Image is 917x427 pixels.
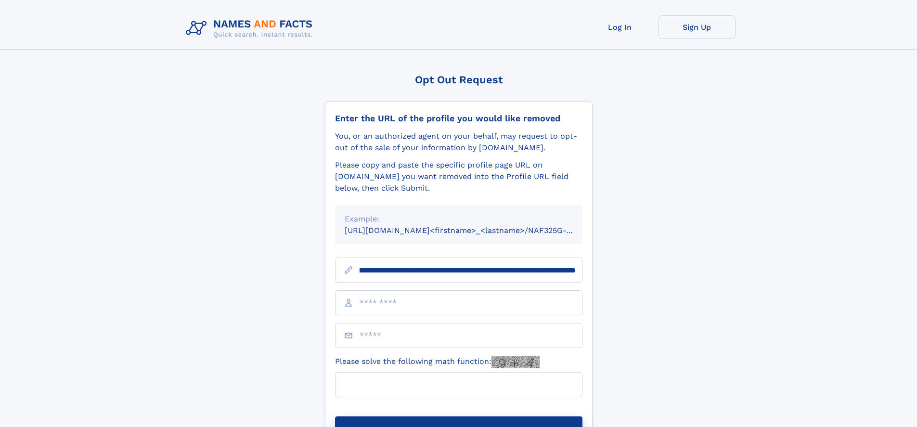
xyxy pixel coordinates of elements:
[325,74,593,86] div: Opt Out Request
[581,15,659,39] a: Log In
[345,226,601,235] small: [URL][DOMAIN_NAME]<firstname>_<lastname>/NAF325G-xxxxxxxx
[335,130,582,154] div: You, or an authorized agent on your behalf, may request to opt-out of the sale of your informatio...
[335,113,582,124] div: Enter the URL of the profile you would like removed
[182,15,321,41] img: Logo Names and Facts
[335,159,582,194] div: Please copy and paste the specific profile page URL on [DOMAIN_NAME] you want removed into the Pr...
[335,356,540,368] label: Please solve the following math function:
[345,213,573,225] div: Example:
[659,15,736,39] a: Sign Up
